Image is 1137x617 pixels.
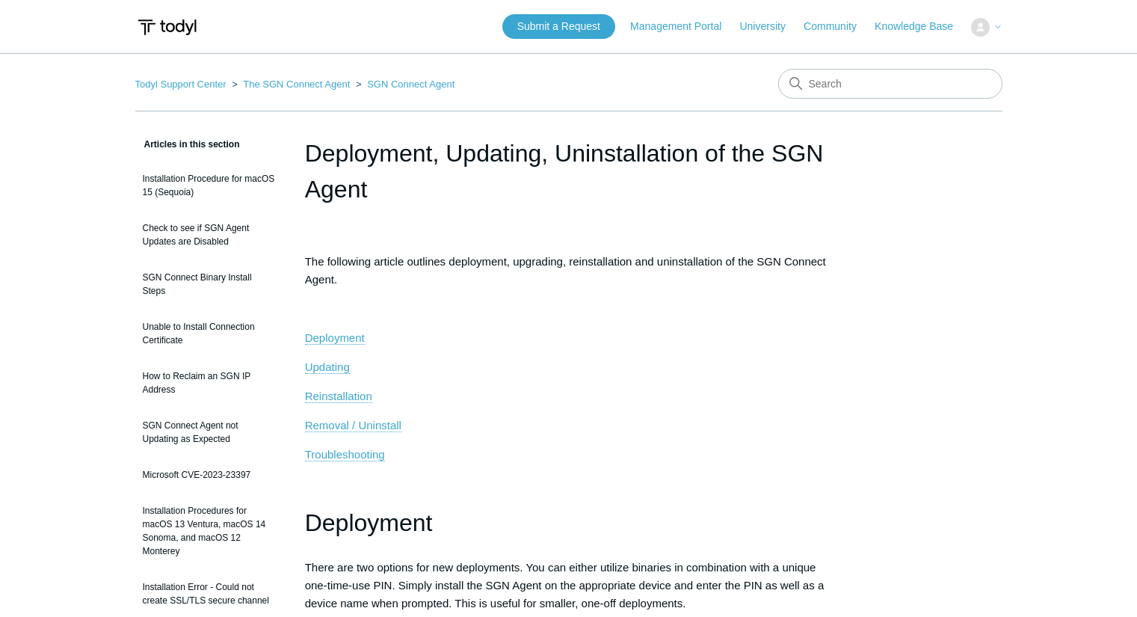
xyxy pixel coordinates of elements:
[135,573,283,615] a: Installation Error - Could not create SSL/TLS secure channel
[630,19,736,34] a: Management Portal
[135,313,283,354] a: Unable to Install Connection Certificate
[135,214,283,256] a: Check to see if SGN Agent Updates are Disabled
[135,461,283,489] a: Microsoft CVE-2023-23397
[305,419,401,432] span: Removal / Uninstall
[305,419,401,432] a: Removal / Uninstall
[305,331,365,344] span: Deployment
[135,263,283,305] a: SGN Connect Binary Install Steps
[135,411,283,453] a: SGN Connect Agent not Updating as Expected
[305,135,833,207] h1: Deployment, Updating, Uninstallation of the SGN Agent
[305,390,372,403] a: Reinstallation
[135,13,199,41] img: Todyl Support Center Help Center home page
[305,390,372,402] span: Reinstallation
[243,79,350,90] a: The SGN Connect Agent
[135,79,227,90] a: Todyl Support Center
[353,79,455,90] li: SGN Connect Agent
[305,255,826,286] span: The following article outlines deployment, upgrading, reinstallation and uninstallation of the SG...
[804,19,872,34] a: Community
[367,79,455,90] a: SGN Connect Agent
[135,139,240,150] span: Articles in this section
[135,497,283,565] a: Installation Procedures for macOS 13 Ventura, macOS 14 Sonoma, and macOS 12 Monterey
[875,19,968,34] a: Knowledge Base
[229,79,353,90] li: The SGN Connect Agent
[135,362,283,404] a: How to Reclaim an SGN IP Address
[305,509,433,536] span: Deployment
[135,165,283,206] a: Installation Procedure for macOS 15 (Sequoia)
[305,448,385,461] a: Troubleshooting
[305,360,350,373] span: Updating
[305,360,350,374] a: Updating
[305,331,365,345] a: Deployment
[778,69,1002,99] input: Search
[739,19,800,34] a: University
[305,561,825,610] span: There are two options for new deployments. You can either utilize binaries in combination with a ...
[135,79,229,90] li: Todyl Support Center
[502,14,615,39] a: Submit a Request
